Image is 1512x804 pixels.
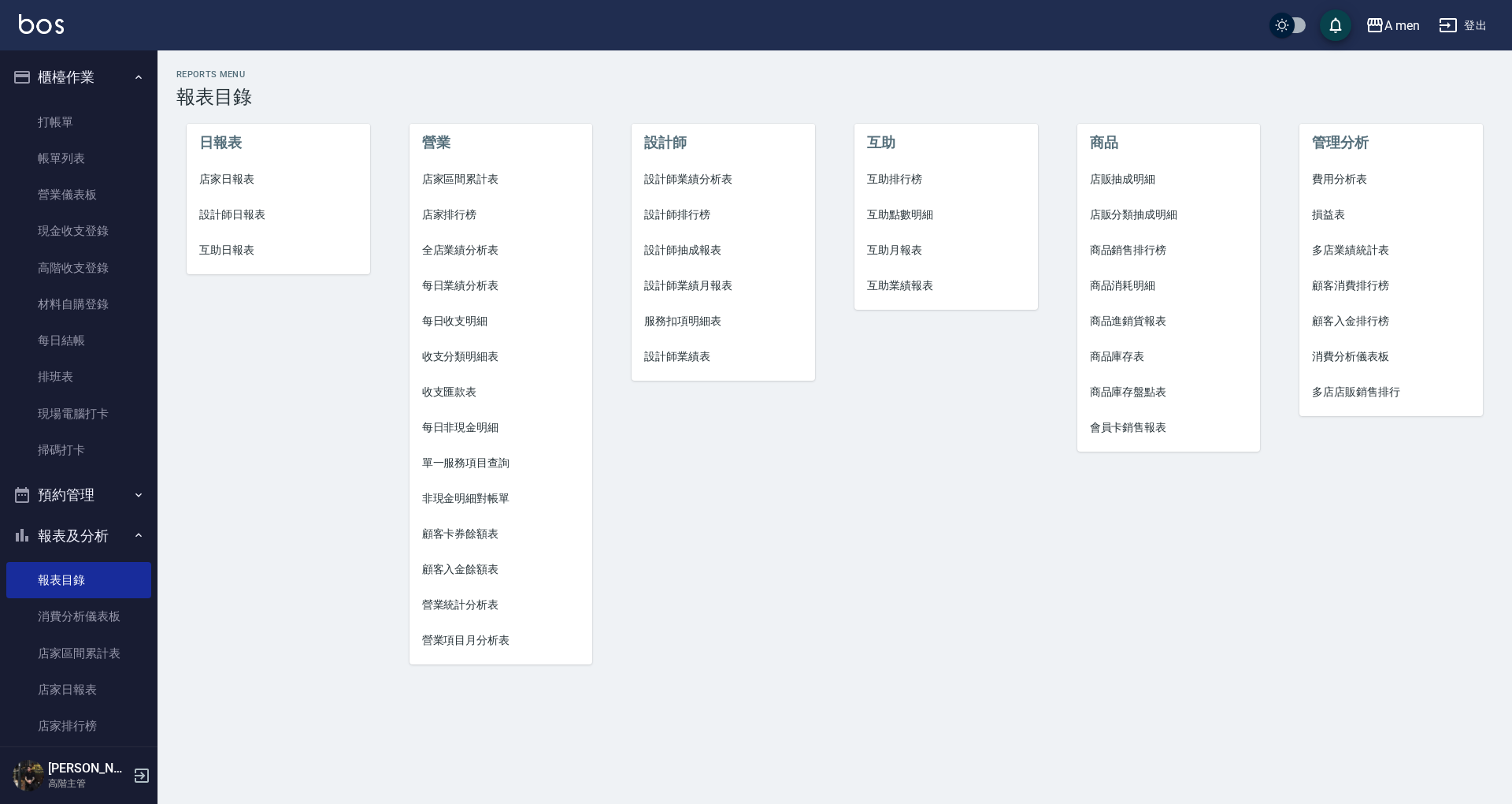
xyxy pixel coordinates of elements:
[6,104,151,140] a: 打帳單
[187,124,370,162] li: 日報表
[422,455,580,471] span: 單一服務項目查詢
[409,587,593,623] a: 營業統計分析表
[1090,277,1248,294] span: 商品消耗明細
[409,233,593,268] a: 全店業績分析表
[199,242,358,259] span: 互助日報表
[1299,197,1483,233] a: 損益表
[187,162,370,197] a: 店家日報表
[1299,124,1483,162] li: 管理分析
[1077,303,1261,339] a: 商品進銷貨報表
[422,490,580,507] span: 非現金明細對帳單
[1077,339,1261,374] a: 商品庫存表
[199,171,358,188] span: 店家日報表
[1312,313,1470,329] span: 顧客入金排行榜
[644,207,802,223] span: 設計師排行榜
[1299,162,1483,197] a: 費用分析表
[6,359,151,395] a: 排班表
[409,623,593,658] a: 營業項目月分析表
[409,339,593,374] a: 收支分類明細表
[1320,9,1351,41] button: save
[632,197,815,233] a: 設計師排行榜
[6,635,151,672] a: 店家區間累計表
[6,516,151,556] button: 報表及分析
[422,313,580,329] span: 每日收支明細
[854,197,1038,233] a: 互助點數明細
[6,177,151,213] a: 營業儀表板
[6,213,151,249] a: 現金收支登錄
[409,481,593,516] a: 非現金明細對帳單
[867,171,1025,188] span: 互助排行榜
[1312,207,1470,223] span: 損益表
[632,233,815,268] a: 設計師抽成報表
[1312,171,1470,188] span: 費用分析表
[19,14,64,34] img: Logo
[1312,277,1470,294] span: 顧客消費排行榜
[1432,11,1493,40] button: 登出
[632,124,815,162] li: 設計師
[1090,242,1248,259] span: 商品銷售排行榜
[409,162,593,197] a: 店家區間累計表
[422,597,580,613] span: 營業統計分析表
[854,124,1038,162] li: 互助
[1077,124,1261,162] li: 商品
[176,86,1493,108] h3: 報表目錄
[6,432,151,468] a: 掃碼打卡
[854,233,1038,268] a: 互助月報表
[422,419,580,436] span: 每日非現金明細
[1077,410,1261,445] a: 會員卡銷售報表
[632,162,815,197] a: 設計師業績分析表
[1299,374,1483,410] a: 多店店販銷售排行
[409,374,593,410] a: 收支匯款表
[409,445,593,481] a: 單一服務項目查詢
[187,233,370,268] a: 互助日報表
[6,322,151,359] a: 每日結帳
[1077,162,1261,197] a: 店販抽成明細
[1312,348,1470,365] span: 消費分析儀表板
[1312,384,1470,400] span: 多店店販銷售排行
[1384,16,1420,35] div: A men
[6,57,151,98] button: 櫃檯作業
[422,207,580,223] span: 店家排行榜
[1090,384,1248,400] span: 商品庫存盤點表
[1312,242,1470,259] span: 多店業績統計表
[632,268,815,303] a: 設計師業績月報表
[1299,233,1483,268] a: 多店業績統計表
[6,672,151,708] a: 店家日報表
[6,250,151,286] a: 高階收支登錄
[409,410,593,445] a: 每日非現金明細
[409,303,593,339] a: 每日收支明細
[632,339,815,374] a: 設計師業績表
[867,207,1025,223] span: 互助點數明細
[644,313,802,329] span: 服務扣項明細表
[6,598,151,635] a: 消費分析儀表板
[1090,348,1248,365] span: 商品庫存表
[867,242,1025,259] span: 互助月報表
[1299,339,1483,374] a: 消費分析儀表板
[199,207,358,223] span: 設計師日報表
[1077,374,1261,410] a: 商品庫存盤點表
[187,197,370,233] a: 設計師日報表
[644,242,802,259] span: 設計師抽成報表
[644,171,802,188] span: 設計師業績分析表
[1299,303,1483,339] a: 顧客入金排行榜
[1359,9,1426,42] button: A men
[13,760,44,791] img: Person
[409,197,593,233] a: 店家排行榜
[48,761,128,776] h5: [PERSON_NAME]
[854,162,1038,197] a: 互助排行榜
[1299,268,1483,303] a: 顧客消費排行榜
[422,632,580,649] span: 營業項目月分析表
[422,561,580,578] span: 顧客入金餘額表
[1077,268,1261,303] a: 商品消耗明細
[6,744,151,780] a: 互助日報表
[1090,313,1248,329] span: 商品進銷貨報表
[409,268,593,303] a: 每日業績分析表
[867,277,1025,294] span: 互助業績報表
[409,516,593,552] a: 顧客卡券餘額表
[6,286,151,322] a: 材料自購登錄
[409,552,593,587] a: 顧客入金餘額表
[409,124,593,162] li: 營業
[6,475,151,516] button: 預約管理
[422,348,580,365] span: 收支分類明細表
[176,69,1493,80] h2: Reports Menu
